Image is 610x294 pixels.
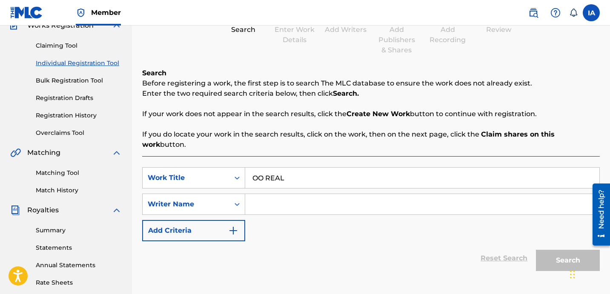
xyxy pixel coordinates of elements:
[27,148,60,158] span: Matching
[36,278,122,287] a: Rate Sheets
[36,94,122,103] a: Registration Drafts
[142,167,600,275] form: Search Form
[569,9,578,17] div: Notifications
[142,129,600,150] p: If you do locate your work in the search results, click on the work, then on the next page, click...
[528,8,538,18] img: search
[567,253,610,294] iframe: Chat Widget
[36,261,122,270] a: Annual Statements
[222,25,265,35] div: Search
[148,199,224,209] div: Writer Name
[27,20,94,31] span: Works Registration
[36,111,122,120] a: Registration History
[347,110,410,118] strong: Create New Work
[427,25,469,45] div: Add Recording
[27,205,59,215] span: Royalties
[36,41,122,50] a: Claiming Tool
[525,4,542,21] a: Public Search
[36,76,122,85] a: Bulk Registration Tool
[112,20,122,31] img: expand
[142,69,166,77] b: Search
[586,180,610,248] iframe: Resource Center
[142,88,600,99] p: Enter the two required search criteria below, then click
[375,25,418,55] div: Add Publishers & Shares
[570,262,575,287] div: Drag
[478,25,520,35] div: Review
[148,173,224,183] div: Work Title
[112,148,122,158] img: expand
[36,168,122,177] a: Matching Tool
[10,205,20,215] img: Royalties
[547,4,564,21] div: Help
[142,220,245,241] button: Add Criteria
[324,25,367,35] div: Add Writers
[583,4,600,21] div: User Menu
[333,89,359,97] strong: Search.
[10,148,21,158] img: Matching
[36,243,122,252] a: Statements
[142,78,600,88] p: Before registering a work, the first step is to search The MLC database to ensure the work does n...
[36,128,122,137] a: Overclaims Tool
[91,8,121,17] span: Member
[228,225,238,236] img: 9d2ae6d4665cec9f34b9.svg
[273,25,316,45] div: Enter Work Details
[142,109,600,119] p: If your work does not appear in the search results, click the button to continue with registration.
[10,20,21,31] img: Works Registration
[36,59,122,68] a: Individual Registration Tool
[550,8,561,18] img: help
[36,186,122,195] a: Match History
[76,8,86,18] img: Top Rightsholder
[112,205,122,215] img: expand
[10,6,43,19] img: MLC Logo
[36,226,122,235] a: Summary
